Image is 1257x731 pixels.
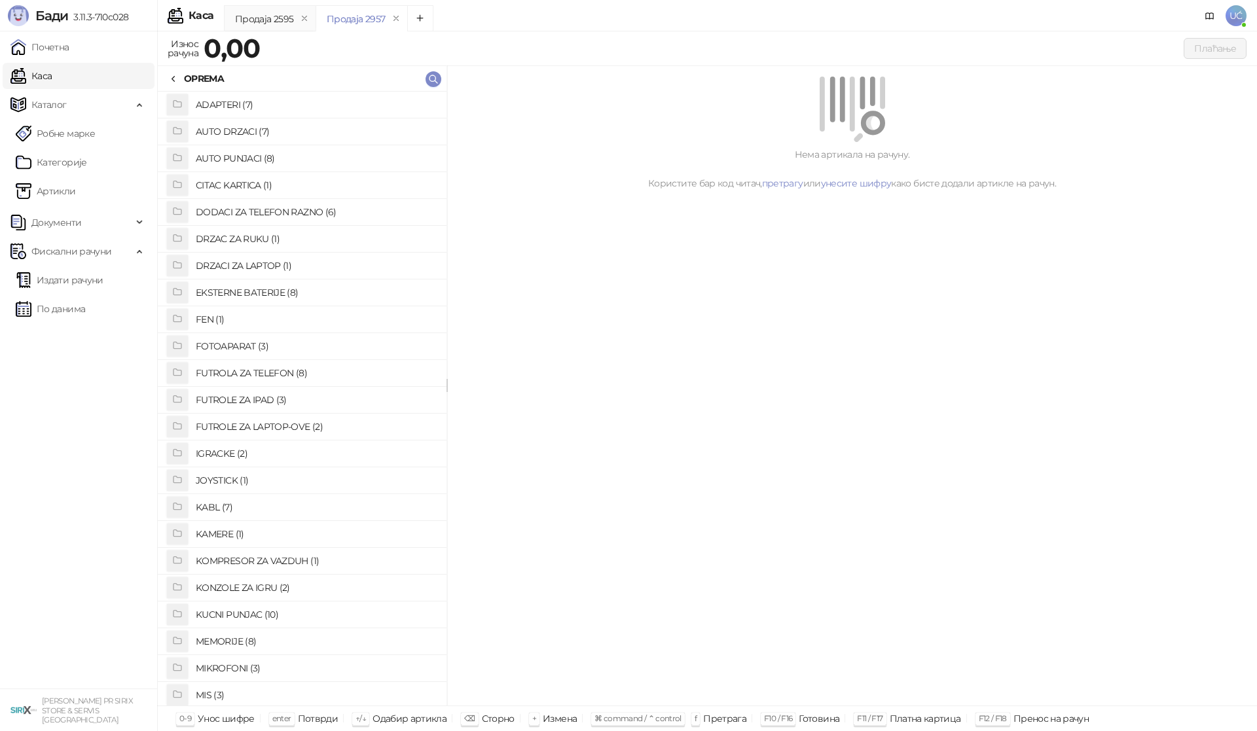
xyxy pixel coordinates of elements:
[196,577,436,598] h4: KONZOLE ZA IGRU (2)
[158,92,446,705] div: grid
[10,63,52,89] a: Каса
[196,282,436,303] h4: EKSTERNE BATERIJE (8)
[594,713,682,723] span: ⌘ command / ⌃ control
[196,497,436,518] h4: KABL (7)
[196,604,436,625] h4: KUCNI PUNJAC (10)
[179,713,191,723] span: 0-9
[532,713,536,723] span: +
[68,11,128,23] span: 3.11.3-710c028
[204,32,260,64] strong: 0,00
[196,550,436,571] h4: KOMPRESOR ZA VAZDUH (1)
[184,71,224,86] div: OPREMA
[327,12,385,26] div: Продаја 2957
[857,713,883,723] span: F11 / F17
[1184,38,1247,59] button: Плаћање
[388,13,405,24] button: remove
[764,713,792,723] span: F10 / F16
[31,92,67,118] span: Каталог
[8,5,29,26] img: Logo
[16,296,85,322] a: По данима
[31,209,81,236] span: Документи
[10,697,37,723] img: 64x64-companyLogo-cb9a1907-c9b0-4601-bb5e-5084e694c383.png
[703,710,746,727] div: Претрага
[821,177,892,189] a: унесите шифру
[196,389,436,410] h4: FUTROLE ZA IPAD (3)
[272,713,291,723] span: enter
[890,710,961,727] div: Платна картица
[1199,5,1220,26] a: Документација
[196,202,436,223] h4: DODACI ZA TELEFON RAZNO (6)
[355,713,366,723] span: ↑/↓
[42,696,133,724] small: [PERSON_NAME] PR SIRIX STORE & SERVIS [GEOGRAPHIC_DATA]
[235,12,293,26] div: Продаја 2595
[196,685,436,705] h4: MIS (3)
[196,255,436,276] h4: DRZACI ZA LAPTOP (1)
[543,710,577,727] div: Измена
[16,178,76,204] a: ArtikliАртикли
[979,713,1007,723] span: F12 / F18
[196,94,436,115] h4: ADAPTERI (7)
[799,710,839,727] div: Готовина
[196,175,436,196] h4: CITAC KARTICA (1)
[196,336,436,357] h4: FOTOAPARAT (3)
[482,710,515,727] div: Сторно
[196,470,436,491] h4: JOYSTICK (1)
[16,267,103,293] a: Издати рачуни
[165,35,201,62] div: Износ рачуна
[198,710,255,727] div: Унос шифре
[762,177,803,189] a: претрагу
[463,147,1241,190] div: Нема артикала на рачуну. Користите бар код читач, или како бисте додали артикле на рачун.
[196,309,436,330] h4: FEN (1)
[1013,710,1089,727] div: Пренос на рачун
[196,524,436,544] h4: KAMERE (1)
[373,710,446,727] div: Одабир артикла
[695,713,697,723] span: f
[196,631,436,652] h4: MEMORIJE (8)
[296,13,313,24] button: remove
[10,34,69,60] a: Почетна
[1226,5,1247,26] span: UĆ
[196,658,436,679] h4: MIKROFONI (3)
[196,363,436,383] h4: FUTROLA ZA TELEFON (8)
[196,443,436,464] h4: IGRACKE (2)
[464,713,475,723] span: ⌫
[16,120,95,147] a: Робне марке
[31,238,111,264] span: Фискални рачуни
[189,10,213,21] div: Каса
[407,5,433,31] button: Add tab
[196,121,436,142] h4: AUTO DRZACI (7)
[196,228,436,249] h4: DRZAC ZA RUKU (1)
[16,149,87,175] a: Категорије
[196,148,436,169] h4: AUTO PUNJACI (8)
[35,8,68,24] span: Бади
[298,710,338,727] div: Потврди
[196,416,436,437] h4: FUTROLE ZA LAPTOP-OVE (2)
